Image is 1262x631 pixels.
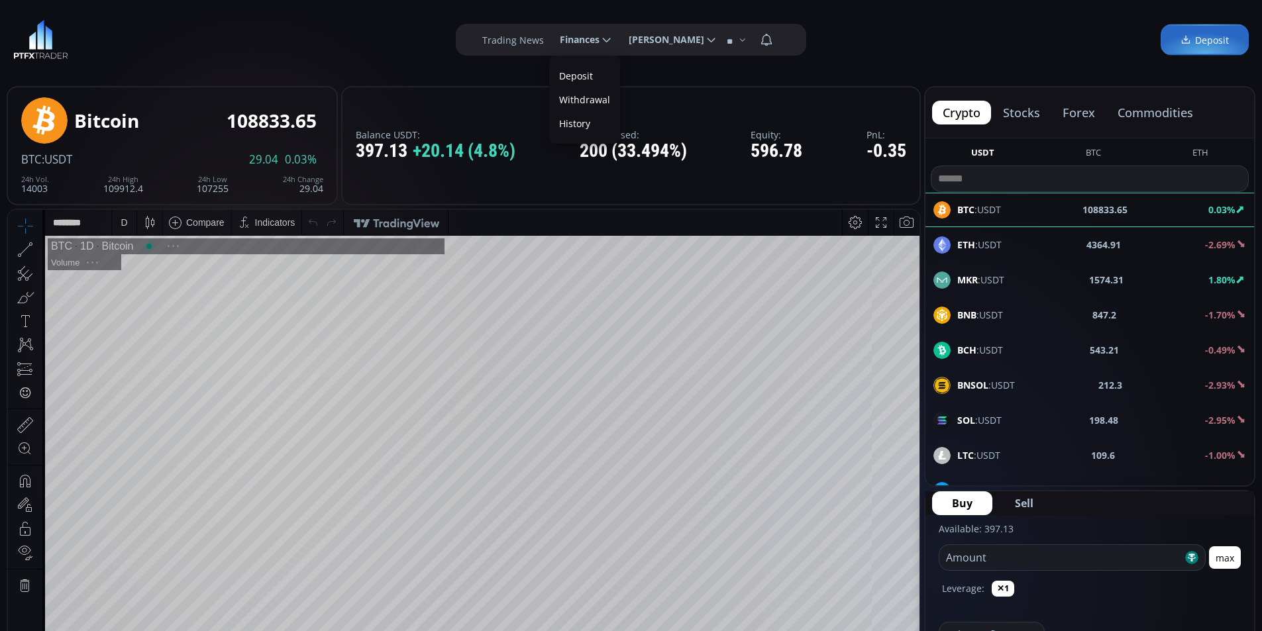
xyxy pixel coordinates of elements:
button: stocks [992,101,1051,124]
div: 200 (33.494%) [580,141,687,162]
label: Available: 397.13 [939,522,1014,535]
b: LINK [957,484,979,497]
span: :USDT [957,343,1003,357]
span: :USDT [957,308,1003,322]
button: forex [1052,101,1106,124]
div: 109912.4 [103,175,143,193]
span: :USDT [957,238,1002,252]
div: 107255 [197,175,229,193]
div: -0.35 [867,141,906,162]
b: MKR [957,273,978,286]
span: Buy [952,495,973,511]
span: Sell [1015,495,1033,511]
span: :USDT [957,378,1015,392]
b: -1.70% [1205,309,1236,321]
span: :USDT [957,413,1002,427]
span: Deposit [1181,33,1229,47]
b: -2.95% [1205,414,1236,426]
div: D [113,7,119,18]
label: Leverage: [942,581,984,595]
span: :USDT [957,273,1004,287]
div: 14003 [21,175,49,193]
b: 198.48 [1089,413,1118,427]
button: USDT [966,146,1000,163]
button: ✕1 [992,581,1014,597]
span: BTC [21,152,42,167]
button: 16:00:21 (UTC) [756,525,829,550]
label: Trading News [482,33,544,47]
div: 596.78 [751,141,802,162]
b: BCH [957,344,976,356]
b: BNSOL [957,379,988,391]
div: Volume [43,48,72,58]
button: BTC [1080,146,1106,163]
label: Balance USDT: [356,130,515,140]
b: -2.93% [1205,379,1236,391]
div: Bitcoin [74,111,139,131]
b: SOL [957,414,975,426]
div: 1y [67,532,77,543]
div: 1d [150,532,160,543]
label: Equity: [751,130,802,140]
b: -0.49% [1205,344,1236,356]
div: Toggle Percentage [841,525,860,550]
button: ETH [1187,146,1214,163]
div: Bitcoin [85,30,125,42]
a: History [552,113,617,134]
div: Compare [178,7,217,18]
a: Deposit [1161,24,1249,56]
div: 1m [108,532,121,543]
img: LOGO [13,20,68,60]
label: PnL: [867,130,906,140]
span: [PERSON_NAME] [619,26,704,53]
div: Indicators [247,7,288,18]
div: 29.04 [283,175,323,193]
b: -2.69% [1205,238,1236,251]
b: 543.21 [1090,343,1119,357]
a: Deposit [552,66,617,86]
div: 24h Change [283,175,323,183]
div: BTC [43,30,64,42]
b: -1.00% [1205,449,1236,461]
div: 397.13 [356,141,515,162]
div: 24h Low [197,175,229,183]
div: 24h High [103,175,143,183]
div:  [12,177,23,189]
div: Toggle Log Scale [860,525,882,550]
b: ETH [957,238,975,251]
label: Margin Used: [580,130,687,140]
b: 1574.31 [1089,273,1124,287]
button: Buy [932,491,992,515]
button: Sell [995,491,1053,515]
div: Toggle Auto Scale [882,525,909,550]
b: 212.3 [1098,378,1122,392]
b: BNB [957,309,976,321]
div: Market open [135,30,147,42]
div: Go to [178,525,199,550]
b: 847.2 [1092,308,1116,322]
button: crypto [932,101,991,124]
span: +20.14 (4.8%) [413,141,515,162]
div: 1D [64,30,85,42]
b: 4364.91 [1086,238,1121,252]
label: Withdrawal [552,89,617,110]
span: :USDT [957,448,1000,462]
b: 109.6 [1091,448,1115,462]
span: 29.04 [249,154,278,166]
span: 16:00:21 (UTC) [761,532,824,543]
b: LTC [957,449,974,461]
span: Finances [551,26,600,53]
div: 24h Vol. [21,175,49,183]
div: 3m [86,532,99,543]
div: Hide Drawings Toolbar [30,494,36,512]
button: max [1209,546,1241,569]
div: 5y [48,532,58,543]
span: :USDT [42,152,72,167]
b: 1.80% [1208,273,1236,286]
span: :USDT [957,483,1006,497]
div: log [865,532,877,543]
b: 22.8 [1096,483,1115,497]
b: -4.04% [1205,484,1236,497]
div: 108833.65 [227,111,317,131]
